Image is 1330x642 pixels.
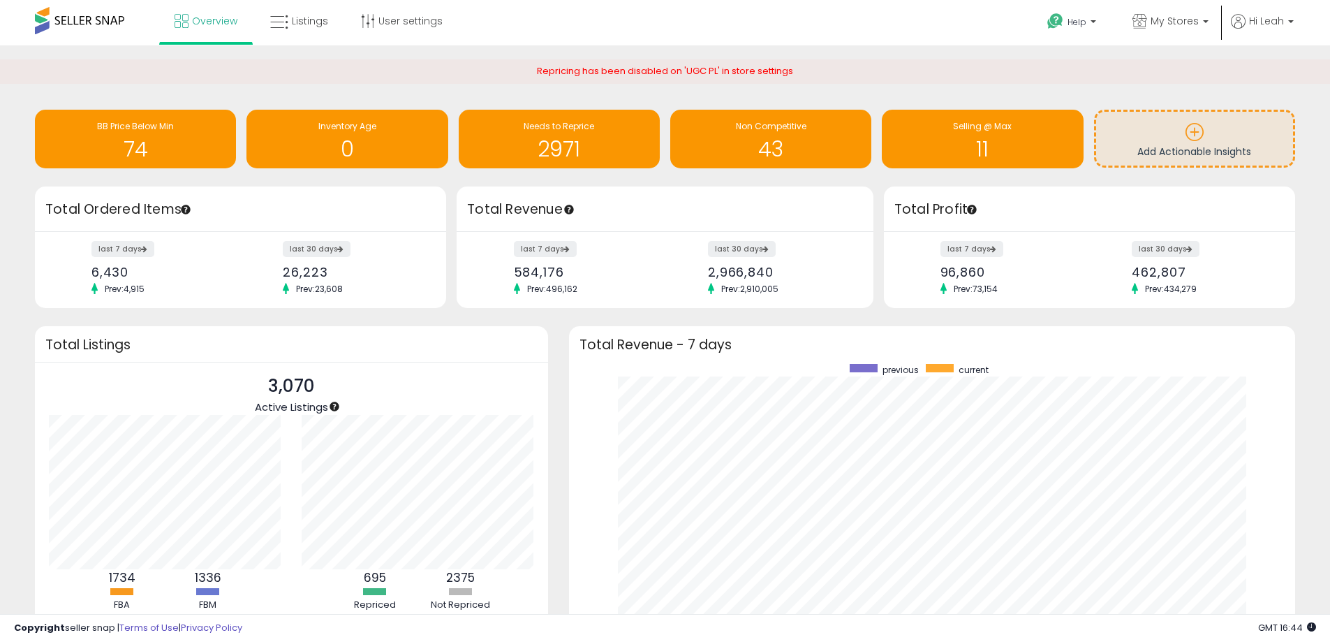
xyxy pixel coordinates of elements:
[959,364,989,376] span: current
[579,340,1285,350] h3: Total Revenue - 7 days
[255,400,328,414] span: Active Listings
[109,569,135,586] b: 1734
[80,599,164,612] div: FBA
[1231,14,1294,45] a: Hi Leah
[894,200,1285,219] h3: Total Profit
[524,120,594,132] span: Needs to Reprice
[35,110,236,168] a: BB Price Below Min 74
[255,373,328,400] p: 3,070
[192,14,237,28] span: Overview
[1067,16,1086,28] span: Help
[459,110,660,168] a: Needs to Reprice 2971
[520,283,584,295] span: Prev: 496,162
[708,265,849,279] div: 2,966,840
[98,283,152,295] span: Prev: 4,915
[1249,14,1284,28] span: Hi Leah
[419,599,503,612] div: Not Repriced
[1096,112,1293,166] a: Add Actionable Insights
[97,120,174,132] span: BB Price Below Min
[283,241,350,257] label: last 30 days
[466,138,653,161] h1: 2971
[45,340,538,350] h3: Total Listings
[246,110,448,168] a: Inventory Age 0
[736,120,806,132] span: Non Competitive
[446,569,475,586] b: 2375
[1132,265,1271,279] div: 462,807
[45,200,436,219] h3: Total Ordered Items
[1047,13,1064,30] i: Get Help
[1151,14,1199,28] span: My Stores
[1137,145,1251,159] span: Add Actionable Insights
[292,14,328,28] span: Listings
[166,599,250,612] div: FBM
[882,364,919,376] span: previous
[940,265,1079,279] div: 96,860
[677,138,864,161] h1: 43
[467,200,863,219] h3: Total Revenue
[889,138,1076,161] h1: 11
[179,203,192,216] div: Tooltip anchor
[253,138,441,161] h1: 0
[708,241,776,257] label: last 30 days
[514,241,577,257] label: last 7 days
[181,621,242,634] a: Privacy Policy
[14,621,65,634] strong: Copyright
[364,569,386,586] b: 695
[563,203,575,216] div: Tooltip anchor
[119,621,179,634] a: Terms of Use
[1132,241,1199,257] label: last 30 days
[514,265,655,279] div: 584,176
[289,283,350,295] span: Prev: 23,608
[940,241,1003,257] label: last 7 days
[91,241,154,257] label: last 7 days
[1258,621,1316,634] span: 2025-08-14 16:44 GMT
[966,203,978,216] div: Tooltip anchor
[91,265,230,279] div: 6,430
[537,64,793,78] span: Repricing has been disabled on 'UGC PL' in store settings
[14,622,242,635] div: seller snap | |
[283,265,422,279] div: 26,223
[328,400,341,413] div: Tooltip anchor
[333,599,417,612] div: Repriced
[947,283,1005,295] span: Prev: 73,154
[318,120,376,132] span: Inventory Age
[42,138,229,161] h1: 74
[714,283,785,295] span: Prev: 2,910,005
[953,120,1012,132] span: Selling @ Max
[882,110,1083,168] a: Selling @ Max 11
[195,569,221,586] b: 1336
[1138,283,1204,295] span: Prev: 434,279
[670,110,871,168] a: Non Competitive 43
[1036,2,1110,45] a: Help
